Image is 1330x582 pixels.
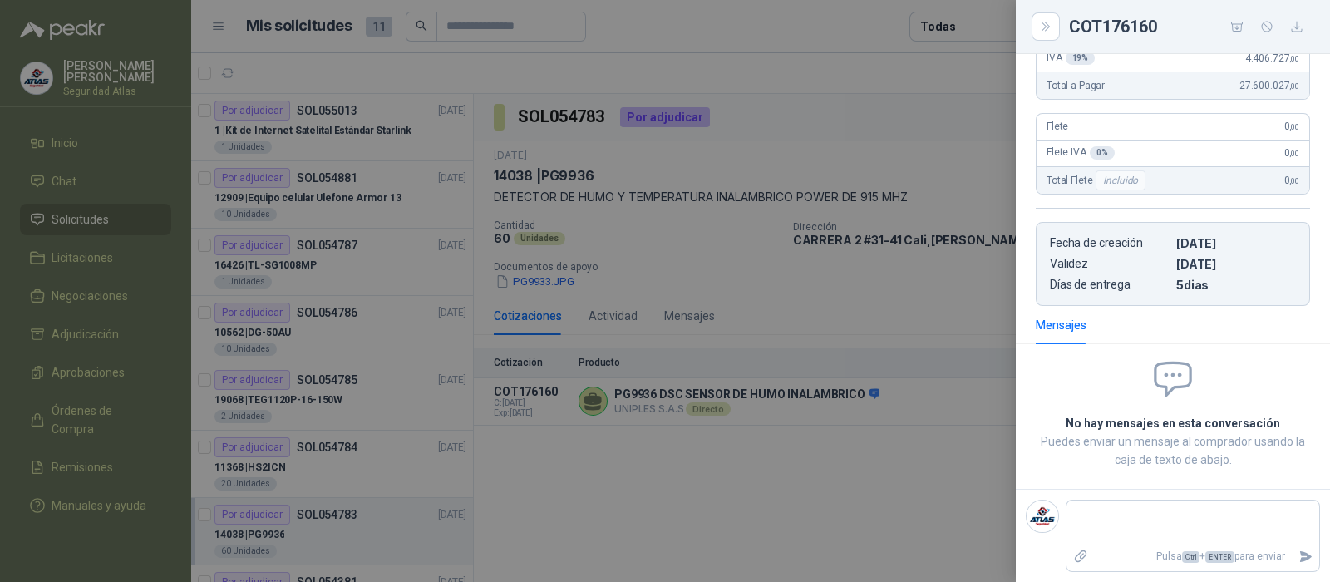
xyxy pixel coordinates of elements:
p: [DATE] [1176,236,1296,250]
div: COT176160 [1069,13,1310,40]
span: Total Flete [1047,170,1149,190]
span: ,00 [1289,176,1299,185]
span: Flete IVA [1047,146,1115,160]
p: Validez [1050,257,1170,271]
span: ,00 [1289,149,1299,158]
span: 27.600.027 [1239,80,1299,91]
div: 19 % [1066,52,1096,65]
div: Mensajes [1036,316,1086,334]
p: Pulsa + para enviar [1095,542,1293,571]
span: 0 [1284,147,1299,159]
span: Flete [1047,121,1068,132]
button: Close [1036,17,1056,37]
div: 0 % [1090,146,1115,160]
span: ,00 [1289,122,1299,131]
p: [DATE] [1176,257,1296,271]
img: Company Logo [1027,501,1058,532]
span: ,00 [1289,81,1299,91]
span: Total a Pagar [1047,80,1105,91]
p: Puedes enviar un mensaje al comprador usando la caja de texto de abajo. [1036,432,1310,469]
p: Días de entrega [1050,278,1170,292]
span: 4.406.727 [1245,52,1299,64]
div: Incluido [1096,170,1145,190]
span: ,00 [1289,54,1299,63]
button: Enviar [1292,542,1319,571]
span: ENTER [1205,551,1234,563]
span: IVA [1047,52,1095,65]
span: 0 [1284,175,1299,186]
h2: No hay mensajes en esta conversación [1036,414,1310,432]
label: Adjuntar archivos [1066,542,1095,571]
span: 0 [1284,121,1299,132]
p: 5 dias [1176,278,1296,292]
p: Fecha de creación [1050,236,1170,250]
span: Ctrl [1182,551,1199,563]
